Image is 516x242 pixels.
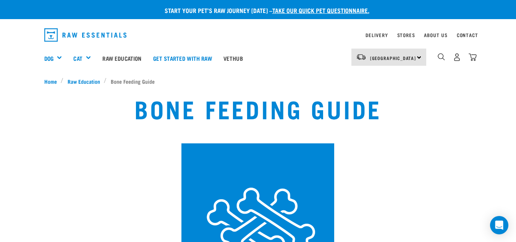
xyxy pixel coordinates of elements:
[97,43,147,73] a: Raw Education
[147,43,218,73] a: Get started with Raw
[218,43,249,73] a: Vethub
[453,53,461,61] img: user.png
[370,57,416,59] span: [GEOGRAPHIC_DATA]
[438,53,445,60] img: home-icon-1@2x.png
[356,54,366,60] img: van-moving.png
[44,77,472,85] nav: breadcrumbs
[44,28,127,42] img: Raw Essentials Logo
[457,34,478,36] a: Contact
[44,77,61,85] a: Home
[68,77,100,85] span: Raw Education
[366,34,388,36] a: Delivery
[469,53,477,61] img: home-icon@2x.png
[490,216,508,234] div: Open Intercom Messenger
[272,8,369,12] a: take our quick pet questionnaire.
[134,94,382,122] h1: Bone Feeding Guide
[38,25,478,45] nav: dropdown navigation
[397,34,415,36] a: Stores
[44,77,57,85] span: Home
[63,77,104,85] a: Raw Education
[424,34,447,36] a: About Us
[73,54,82,63] a: Cat
[44,54,53,63] a: Dog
